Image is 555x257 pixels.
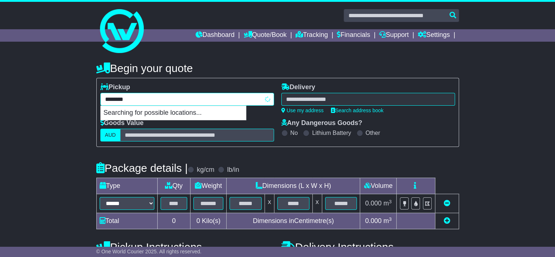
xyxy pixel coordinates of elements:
p: Searching for possible locations... [101,106,246,120]
label: Other [366,129,380,136]
a: Support [379,29,409,42]
label: AUD [100,129,121,141]
label: Any Dangerous Goods? [281,119,362,127]
typeahead: Please provide city [100,93,274,106]
h4: Begin your quote [96,62,459,74]
td: x [265,194,274,213]
td: 0 [157,213,190,229]
td: Dimensions in Centimetre(s) [227,213,360,229]
a: Financials [337,29,370,42]
label: Delivery [281,83,315,91]
td: Dimensions (L x W x H) [227,178,360,194]
span: m [384,217,392,224]
label: kg/cm [197,166,214,174]
span: 0.000 [365,217,382,224]
a: Quote/Book [243,29,286,42]
span: 0 [196,217,200,224]
a: Search address book [331,107,384,113]
td: Kilo(s) [190,213,227,229]
td: Qty [157,178,190,194]
label: Lithium Battery [312,129,351,136]
a: Add new item [444,217,450,224]
a: Remove this item [444,200,450,207]
h4: Delivery Instructions [281,241,459,253]
td: Volume [360,178,397,194]
sup: 3 [389,216,392,222]
td: Weight [190,178,227,194]
h4: Pickup Instructions [96,241,274,253]
label: No [290,129,298,136]
sup: 3 [389,199,392,204]
td: x [312,194,322,213]
td: Total [96,213,157,229]
label: Goods Value [100,119,144,127]
span: © One World Courier 2025. All rights reserved. [96,249,202,254]
a: Use my address [281,107,324,113]
a: Settings [418,29,450,42]
span: m [384,200,392,207]
span: 0.000 [365,200,382,207]
h4: Package details | [96,162,188,174]
label: Pickup [100,83,130,91]
td: Type [96,178,157,194]
a: Dashboard [196,29,235,42]
label: lb/in [227,166,239,174]
a: Tracking [296,29,328,42]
